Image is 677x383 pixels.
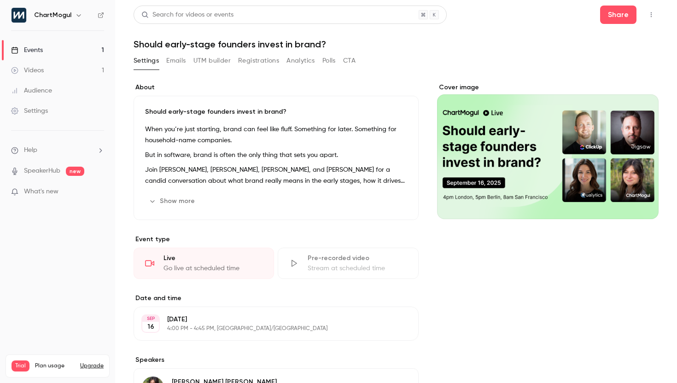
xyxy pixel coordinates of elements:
[134,83,419,92] label: About
[145,194,200,209] button: Show more
[141,10,233,20] div: Search for videos or events
[11,86,52,95] div: Audience
[12,8,26,23] img: ChartMogul
[80,362,104,370] button: Upgrade
[134,53,159,68] button: Settings
[134,355,419,365] label: Speakers
[34,11,71,20] h6: ChartMogul
[134,248,274,279] div: LiveGo live at scheduled time
[11,106,48,116] div: Settings
[145,124,407,146] p: When you’re just starting, brand can feel like fluff. Something for later. Something for househol...
[147,322,154,331] p: 16
[145,150,407,161] p: But in software, brand is often the only thing that sets you apart.
[35,362,75,370] span: Plan usage
[24,187,58,197] span: What's new
[286,53,315,68] button: Analytics
[238,53,279,68] button: Registrations
[12,360,29,371] span: Trial
[12,371,29,380] p: Videos
[93,371,104,380] p: / ∞
[11,145,104,155] li: help-dropdown-opener
[600,6,636,24] button: Share
[24,166,60,176] a: SpeakerHub
[437,83,659,92] label: Cover image
[633,193,651,212] button: cover-image
[167,315,370,324] p: [DATE]
[93,373,95,378] span: 1
[166,53,186,68] button: Emails
[134,294,419,303] label: Date and time
[193,53,231,68] button: UTM builder
[142,315,159,322] div: SEP
[145,107,407,116] p: Should early-stage founders invest in brand?
[308,264,407,273] div: Stream at scheduled time
[308,254,407,263] div: Pre-recorded video
[167,325,370,332] p: 4:00 PM - 4:45 PM, [GEOGRAPHIC_DATA]/[GEOGRAPHIC_DATA]
[66,167,84,176] span: new
[134,39,659,50] h1: Should early-stage founders invest in brand?
[11,66,44,75] div: Videos
[163,254,263,263] div: Live
[322,53,336,68] button: Polls
[134,235,419,244] p: Event type
[145,164,407,186] p: Join [PERSON_NAME], [PERSON_NAME], [PERSON_NAME], and [PERSON_NAME] for a candid conversation abo...
[343,53,356,68] button: CTA
[24,145,37,155] span: Help
[163,264,263,273] div: Go live at scheduled time
[278,248,418,279] div: Pre-recorded videoStream at scheduled time
[11,46,43,55] div: Events
[437,83,659,219] section: Cover image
